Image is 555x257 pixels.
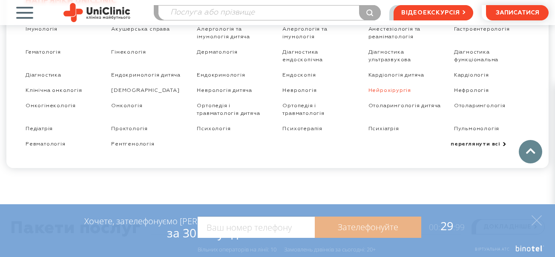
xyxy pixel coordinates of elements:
[368,26,421,40] a: Анестезіологія та реаніматологія
[197,26,250,40] a: Алергологія та імунологія дитяча
[26,72,61,78] a: Діагностика
[158,6,380,20] input: Послуга або прізвище
[454,103,506,109] a: Отоларингологія
[111,88,179,93] a: [DEMOGRAPHIC_DATA]
[486,5,549,20] button: записатися
[368,49,411,63] a: Діагностика ультразвукова
[111,141,154,147] a: Рентгенологія
[466,246,544,257] a: Віртуальна АТС
[394,5,473,20] a: відеоекскурсія
[111,72,181,78] a: Ендокринологія дитяча
[282,26,327,40] a: Алергологія та імунологія
[26,49,61,55] a: Гематологія
[197,103,260,116] a: Ортопедія і травматологія дитяча
[26,26,58,32] a: Імунологія
[421,218,465,234] span: 29
[282,49,323,63] a: Діагностика ендоскопічна
[111,126,148,131] a: Проктологія
[26,88,82,93] a: Клінічна онкологія
[63,3,130,22] img: Uniclinic
[198,246,376,253] div: Вільних операторів на лінії: 10 Замовлень дзвінків за сьогодні: 20+
[453,222,465,233] span: :99
[454,26,510,32] a: Гастроентерологія
[368,126,399,131] a: Психіатрія
[282,72,316,78] a: Ендоскопія
[315,217,421,238] a: Зателефонуйте
[282,88,316,93] a: Неврологія
[111,49,146,55] a: Гінекологія
[26,126,53,131] a: Педіатрія
[197,126,230,131] a: Психологія
[401,6,460,20] span: відеоекскурсія
[167,225,243,241] span: за 30 секунд?
[429,222,440,233] span: 00:
[475,246,510,252] span: Віртуальна АТС
[454,126,499,131] a: Пульмонологія
[368,88,411,93] a: Нейрохірургія
[368,103,441,109] a: Отоларингологія дитяча
[496,10,539,16] span: записатися
[282,103,324,116] a: Ортопедія і травматологія
[26,141,66,147] a: Ревматологія
[111,26,170,32] a: Акушерська справа
[454,49,498,63] a: Діагностика функціональна
[454,72,489,78] a: Кардіологія
[197,49,238,55] a: Дерматологія
[282,126,322,131] a: Психотерапія
[111,103,142,109] a: Онкологія
[84,216,243,240] div: Хочете, зателефонуємо [PERSON_NAME]
[368,72,424,78] a: Кардіологія дитяча
[26,103,76,109] a: Онкогінекологія
[197,72,245,78] a: Ендокринологія
[454,88,489,93] a: Нефрологія
[198,217,315,238] input: Ваш номер телефону
[197,88,252,93] a: Неврологія дитяча
[451,140,529,148] a: переглянути всі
